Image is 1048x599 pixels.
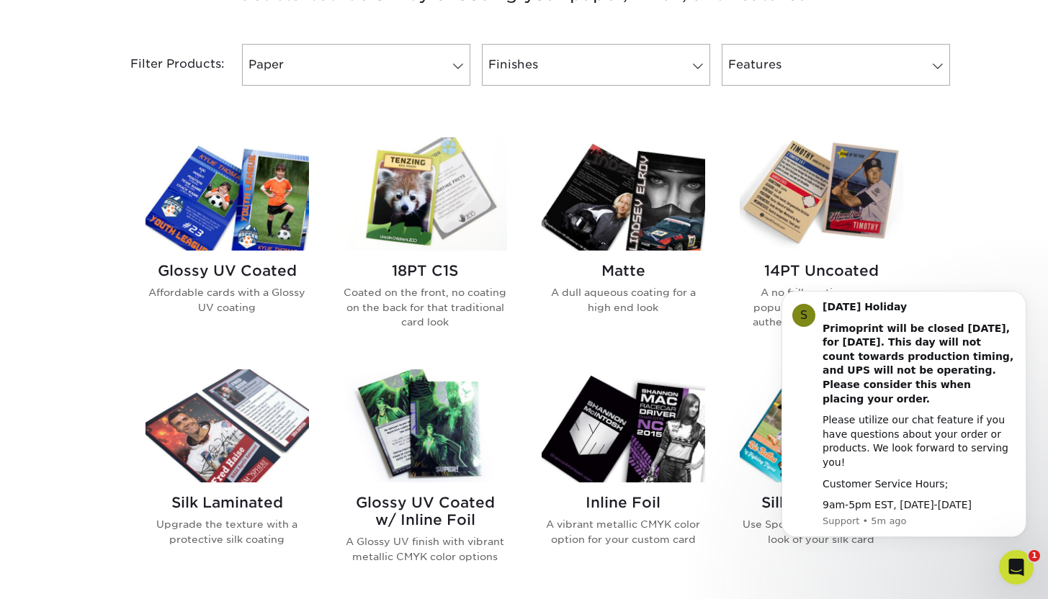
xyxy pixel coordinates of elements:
a: Glossy UV Coated w/ Inline Foil Trading Cards Glossy UV Coated w/ Inline Foil A Glossy UV finish ... [344,369,507,587]
h2: Inline Foil [542,494,705,511]
img: Glossy UV Coated w/ Inline Foil Trading Cards [344,369,507,482]
img: Silk w/ Spot UV Trading Cards [740,369,903,482]
a: 14PT Uncoated Trading Cards 14PT Uncoated A no frills option on our popular 14PT stock. Offers au... [740,138,903,352]
p: A vibrant metallic CMYK color option for your custom card [542,517,705,546]
iframe: Google Customer Reviews [4,555,122,594]
p: A Glossy UV finish with vibrant metallic CMYK color options [344,534,507,564]
a: Matte Trading Cards Matte A dull aqueous coating for a high end look [542,138,705,352]
a: Finishes [482,44,710,86]
img: Glossy UV Coated Trading Cards [145,138,309,251]
img: Matte Trading Cards [542,138,705,251]
h2: Silk w/ Spot UV [740,494,903,511]
img: Silk Laminated Trading Cards [145,369,309,482]
div: Filter Products: [92,44,236,86]
h2: 18PT C1S [344,262,507,279]
h2: Glossy UV Coated [145,262,309,279]
iframe: Intercom notifications message [760,284,1048,560]
p: Upgrade the texture with a protective silk coating [145,517,309,546]
p: A dull aqueous coating for a high end look [542,285,705,315]
iframe: Intercom live chat [999,550,1034,585]
a: Features [722,44,950,86]
img: Inline Foil Trading Cards [542,369,705,482]
a: Silk Laminated Trading Cards Silk Laminated Upgrade the texture with a protective silk coating [145,369,309,587]
p: Coated on the front, no coating on the back for that traditional card look [344,285,507,329]
a: Silk w/ Spot UV Trading Cards Silk w/ Spot UV Use Spot Gloss to enhance the look of your silk card [740,369,903,587]
img: 18PT C1S Trading Cards [344,138,507,251]
img: 14PT Uncoated Trading Cards [740,138,903,251]
p: Affordable cards with a Glossy UV coating [145,285,309,315]
h2: Glossy UV Coated w/ Inline Foil [344,494,507,528]
a: Paper [242,44,470,86]
h2: Silk Laminated [145,494,309,511]
h2: Matte [542,262,705,279]
a: 18PT C1S Trading Cards 18PT C1S Coated on the front, no coating on the back for that traditional ... [344,138,507,352]
span: 1 [1029,550,1040,562]
p: Use Spot Gloss to enhance the look of your silk card [740,517,903,546]
a: Glossy UV Coated Trading Cards Glossy UV Coated Affordable cards with a Glossy UV coating [145,138,309,352]
h2: 14PT Uncoated [740,262,903,279]
a: Inline Foil Trading Cards Inline Foil A vibrant metallic CMYK color option for your custom card [542,369,705,587]
p: A no frills option on our popular 14PT stock. Offers authentic sports card look. [740,285,903,329]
